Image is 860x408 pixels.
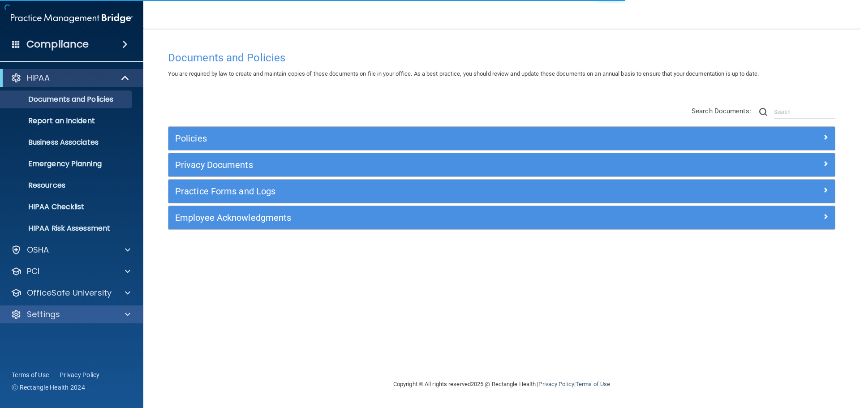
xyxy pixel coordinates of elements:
span: Ⓒ Rectangle Health 2024 [12,383,85,392]
a: HIPAA [11,73,130,83]
img: ic-search.3b580494.png [759,108,767,116]
h5: Practice Forms and Logs [175,186,662,196]
h5: Privacy Documents [175,160,662,170]
p: Documents and Policies [6,95,128,104]
a: Privacy Policy [538,381,574,387]
p: Emergency Planning [6,159,128,168]
p: HIPAA [27,73,50,83]
a: Settings [11,309,130,320]
a: PCI [11,266,130,277]
p: HIPAA Checklist [6,202,128,211]
input: Search [774,105,835,119]
span: Search Documents: [692,107,751,115]
a: Terms of Use [12,370,49,379]
h5: Policies [175,133,662,143]
p: PCI [27,266,39,277]
span: You are required by law to create and maintain copies of these documents on file in your office. ... [168,70,759,77]
h4: Documents and Policies [168,52,835,64]
div: Copyright © All rights reserved 2025 @ Rectangle Health | | [338,370,665,399]
p: Resources [6,181,128,190]
iframe: Drift Widget Chat Controller [705,344,849,380]
a: Practice Forms and Logs [175,184,828,198]
p: OSHA [27,245,49,255]
a: Terms of Use [576,381,610,387]
a: OfficeSafe University [11,288,130,298]
img: PMB logo [11,9,133,27]
p: OfficeSafe University [27,288,112,298]
p: HIPAA Risk Assessment [6,224,128,233]
a: OSHA [11,245,130,255]
a: Employee Acknowledgments [175,210,828,225]
p: Settings [27,309,60,320]
a: Privacy Documents [175,158,828,172]
a: Policies [175,131,828,146]
p: Report an Incident [6,116,128,125]
a: Privacy Policy [60,370,100,379]
h4: Compliance [26,38,89,51]
h5: Employee Acknowledgments [175,213,662,223]
p: Business Associates [6,138,128,147]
